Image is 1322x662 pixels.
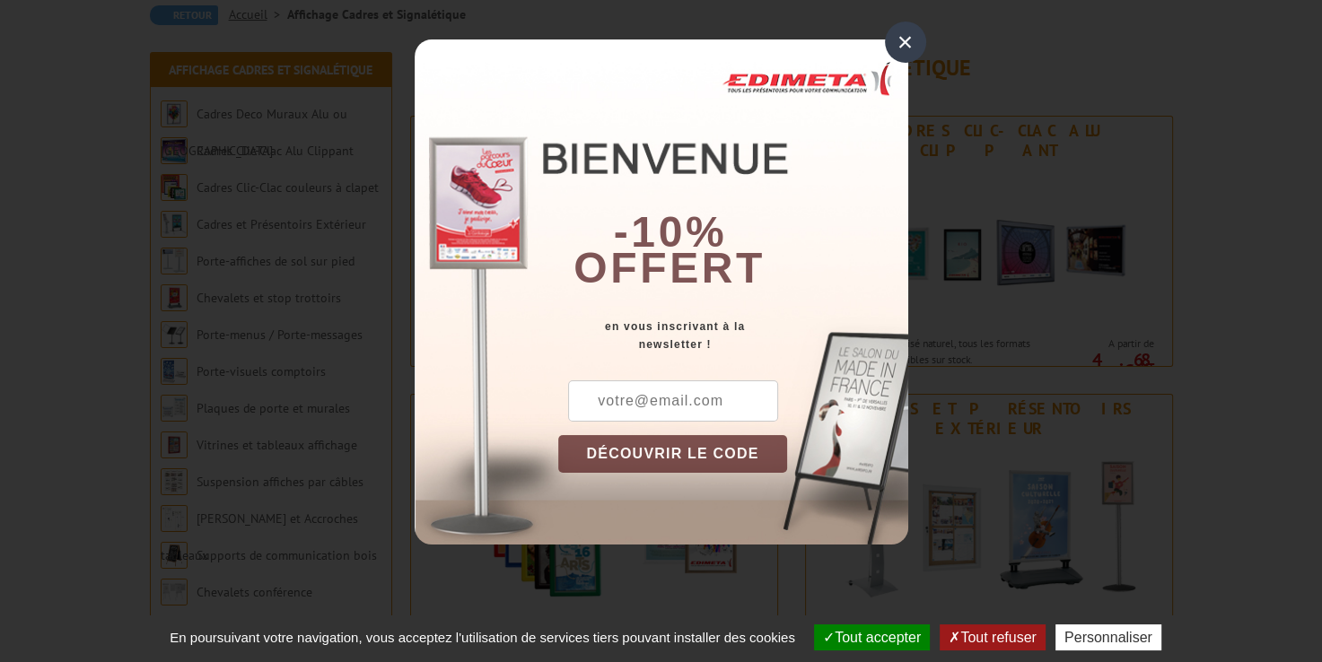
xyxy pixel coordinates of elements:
div: en vous inscrivant à la newsletter ! [558,318,908,353]
b: -10% [614,208,727,256]
button: DÉCOUVRIR LE CODE [558,435,788,473]
input: votre@email.com [568,380,778,422]
button: Tout accepter [814,624,930,650]
span: En poursuivant votre navigation, vous acceptez l'utilisation de services tiers pouvant installer ... [161,630,804,645]
div: × [885,22,926,63]
button: Personnaliser (fenêtre modale) [1055,624,1161,650]
button: Tout refuser [940,624,1045,650]
font: offert [573,244,766,292]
